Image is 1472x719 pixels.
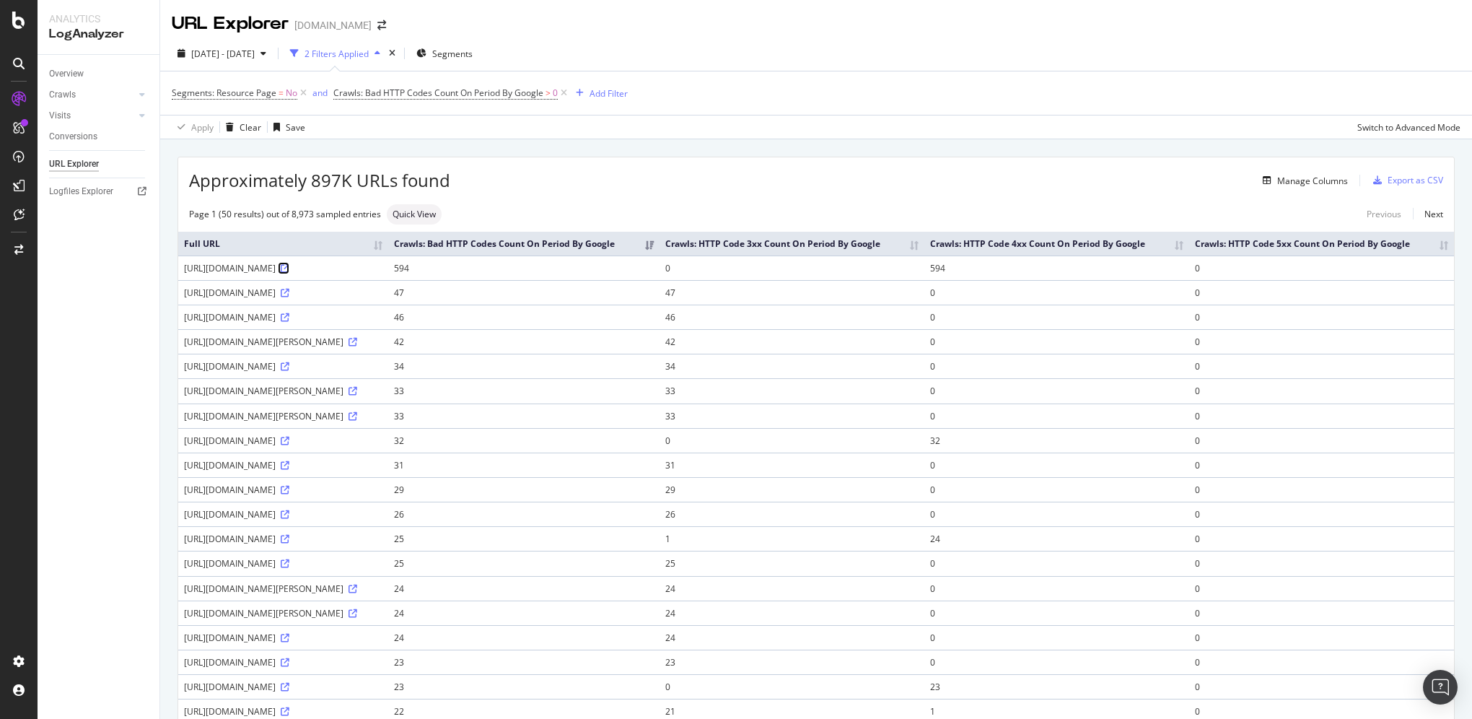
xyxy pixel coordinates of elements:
div: [URL][DOMAIN_NAME] [184,311,382,323]
td: 0 [1189,453,1454,477]
button: 2 Filters Applied [284,42,386,65]
button: Switch to Advanced Mode [1351,116,1460,139]
td: 0 [1189,551,1454,575]
td: 0 [1189,601,1454,625]
div: 2 Filters Applied [305,48,369,60]
td: 0 [924,477,1189,502]
div: arrow-right-arrow-left [377,20,386,30]
td: 24 [660,625,924,650]
div: [URL][DOMAIN_NAME] [184,557,382,570]
span: 0 [553,83,558,103]
div: Manage Columns [1277,175,1348,187]
div: [URL][DOMAIN_NAME] [184,287,382,299]
div: LogAnalyzer [49,26,148,43]
a: Overview [49,66,149,82]
td: 0 [1189,576,1454,601]
span: Segments [432,48,473,60]
td: 0 [1189,674,1454,699]
td: 24 [660,601,924,625]
td: 0 [1189,502,1454,526]
td: 29 [388,477,660,502]
div: [URL][DOMAIN_NAME] [184,705,382,718]
td: 24 [388,601,660,625]
div: Switch to Advanced Mode [1357,121,1460,134]
div: [URL][DOMAIN_NAME][PERSON_NAME] [184,336,382,348]
td: 24 [388,576,660,601]
td: 0 [924,329,1189,354]
span: Quick View [393,210,436,219]
td: 23 [388,650,660,674]
div: times [386,46,398,61]
div: [URL][DOMAIN_NAME] [184,484,382,496]
td: 0 [1189,329,1454,354]
td: 594 [388,256,660,280]
td: 31 [388,453,660,477]
span: Crawls: Bad HTTP Codes Count On Period By Google [333,87,543,99]
td: 34 [660,354,924,378]
div: URL Explorer [49,157,99,172]
span: > [546,87,551,99]
div: [URL][DOMAIN_NAME][PERSON_NAME] [184,583,382,595]
div: [URL][DOMAIN_NAME] [184,656,382,668]
button: Add Filter [570,84,628,102]
button: Manage Columns [1257,172,1348,189]
div: [URL][DOMAIN_NAME] [184,533,382,545]
td: 0 [924,576,1189,601]
div: [URL][DOMAIN_NAME][PERSON_NAME] [184,410,382,422]
td: 0 [1189,280,1454,305]
td: 34 [388,354,660,378]
td: 0 [1189,256,1454,280]
a: Logfiles Explorer [49,184,149,199]
th: Crawls: HTTP Code 3xx Count On Period By Google: activate to sort column ascending [660,232,924,256]
button: Save [268,116,305,139]
td: 0 [924,551,1189,575]
td: 594 [924,256,1189,280]
div: Analytics [49,12,148,26]
td: 0 [924,378,1189,403]
span: Approximately 897K URLs found [189,168,450,193]
td: 33 [388,378,660,403]
button: and [312,86,328,100]
td: 24 [660,576,924,601]
div: [URL][DOMAIN_NAME] [184,459,382,471]
div: Open Intercom Messenger [1423,670,1458,705]
div: [URL][DOMAIN_NAME] [184,435,382,447]
div: neutral label [387,204,442,225]
th: Crawls: HTTP Code 5xx Count On Period By Google: activate to sort column ascending [1189,232,1454,256]
div: [DOMAIN_NAME] [294,18,372,32]
button: Export as CSV [1367,169,1443,192]
div: Add Filter [590,87,628,100]
td: 23 [924,674,1189,699]
div: [URL][DOMAIN_NAME][PERSON_NAME] [184,385,382,397]
td: 25 [388,526,660,551]
a: Next [1413,204,1443,225]
div: Page 1 (50 results) out of 8,973 sampled entries [189,208,381,220]
td: 0 [1189,354,1454,378]
td: 0 [924,502,1189,526]
th: Crawls: HTTP Code 4xx Count On Period By Google: activate to sort column ascending [924,232,1189,256]
td: 42 [660,329,924,354]
td: 23 [388,674,660,699]
td: 0 [924,404,1189,428]
td: 0 [1189,650,1454,674]
button: Apply [172,116,214,139]
button: Segments [411,42,478,65]
div: [URL][DOMAIN_NAME] [184,360,382,372]
td: 32 [388,428,660,453]
td: 24 [924,526,1189,551]
td: 0 [924,354,1189,378]
td: 0 [924,625,1189,650]
td: 26 [388,502,660,526]
div: [URL][DOMAIN_NAME] [184,632,382,644]
td: 32 [924,428,1189,453]
th: Crawls: Bad HTTP Codes Count On Period By Google: activate to sort column ascending [388,232,660,256]
td: 25 [388,551,660,575]
td: 1 [660,526,924,551]
a: Crawls [49,87,135,103]
div: [URL][DOMAIN_NAME] [184,262,382,274]
td: 0 [1189,625,1454,650]
td: 0 [1189,428,1454,453]
td: 0 [1189,305,1454,329]
span: No [286,83,297,103]
td: 0 [924,650,1189,674]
